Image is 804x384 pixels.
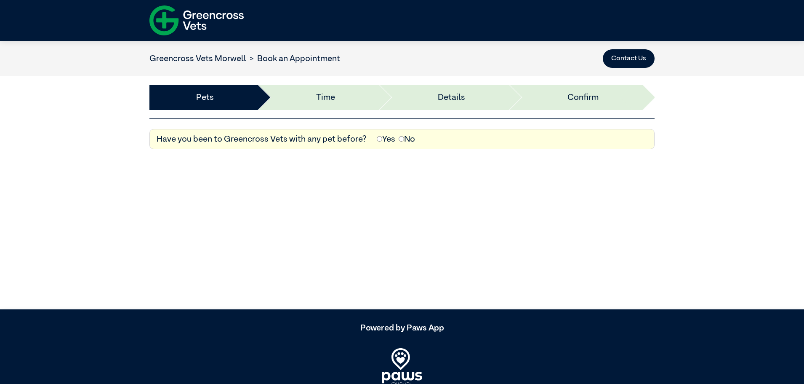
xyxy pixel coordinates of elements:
[377,136,382,142] input: Yes
[246,52,340,65] li: Book an Appointment
[149,323,655,333] h5: Powered by Paws App
[399,133,415,145] label: No
[377,133,395,145] label: Yes
[603,49,655,68] button: Contact Us
[157,133,367,145] label: Have you been to Greencross Vets with any pet before?
[196,91,214,104] a: Pets
[149,2,244,39] img: f-logo
[399,136,404,142] input: No
[149,52,340,65] nav: breadcrumb
[149,54,246,63] a: Greencross Vets Morwell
